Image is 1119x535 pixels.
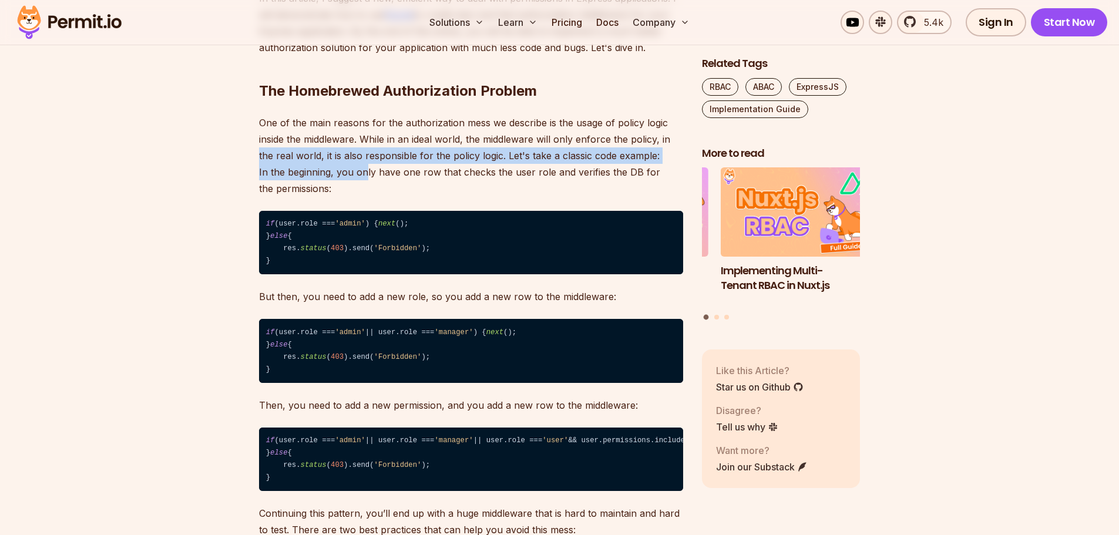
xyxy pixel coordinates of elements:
span: if [266,220,275,228]
span: 403 [331,461,344,469]
li: 3 of 3 [550,168,708,308]
span: 'manager' [434,436,473,445]
span: status [301,353,327,361]
span: 403 [331,353,344,361]
a: RBAC [702,78,738,96]
span: else [270,232,287,240]
button: Company [628,11,694,34]
a: Implementation Guide [702,100,808,118]
span: 'admin' [335,220,365,228]
button: Learn [493,11,542,34]
span: next [486,328,503,337]
code: (user.role === ) { (); } { res. ( ).send( ); } [259,211,683,275]
span: 5.4k [917,15,943,29]
span: 'Forbidden' [374,244,422,253]
span: next [378,220,395,228]
button: Go to slide 2 [714,315,719,319]
h3: Policy-Based Access Control (PBAC) Isn’t as Great as You Think [550,264,708,307]
img: Permit logo [12,2,127,42]
span: 'manager' [434,328,473,337]
p: Want more? [716,443,808,457]
div: Posts [702,168,861,322]
span: else [270,449,287,457]
h2: Related Tags [702,56,861,71]
span: 'Forbidden' [374,461,422,469]
code: (user.role === || user.role === ) { (); } { res. ( ).send( ); } [259,319,683,383]
code: (user.role === || user.role === || user.role === && user.permissions.includes( )) { (); } { res. ... [259,428,683,492]
a: Docs [592,11,623,34]
a: Sign In [966,8,1026,36]
img: Policy-Based Access Control (PBAC) Isn’t as Great as You Think [550,168,708,257]
h3: Implementing Multi-Tenant RBAC in Nuxt.js [721,264,879,293]
span: 'user' [542,436,568,445]
span: 403 [331,244,344,253]
p: Then, you need to add a new permission, and you add a new row to the middleware: [259,397,683,413]
span: if [266,436,275,445]
button: Go to slide 3 [724,315,729,319]
p: One of the main reasons for the authorization mess we describe is the usage of policy logic insid... [259,115,683,197]
button: Solutions [425,11,489,34]
span: if [266,328,275,337]
a: Start Now [1031,8,1108,36]
span: else [270,341,287,349]
a: ABAC [745,78,782,96]
a: Join our Substack [716,460,808,474]
a: Implementing Multi-Tenant RBAC in Nuxt.jsImplementing Multi-Tenant RBAC in Nuxt.js [721,168,879,308]
p: But then, you need to add a new role, so you add a new row to the middleware: [259,288,683,305]
button: Go to slide 1 [704,315,709,320]
p: Disagree? [716,403,778,418]
a: 5.4k [897,11,952,34]
a: Tell us why [716,420,778,434]
span: status [301,461,327,469]
img: Implementing Multi-Tenant RBAC in Nuxt.js [721,168,879,257]
span: 'admin' [335,328,365,337]
span: status [301,244,327,253]
span: 'admin' [335,436,365,445]
span: 'Forbidden' [374,353,422,361]
a: ExpressJS [789,78,846,96]
p: Like this Article? [716,364,804,378]
a: Star us on Github [716,380,804,394]
h2: More to read [702,146,861,161]
a: Pricing [547,11,587,34]
h2: The Homebrewed Authorization Problem [259,35,683,100]
li: 1 of 3 [721,168,879,308]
